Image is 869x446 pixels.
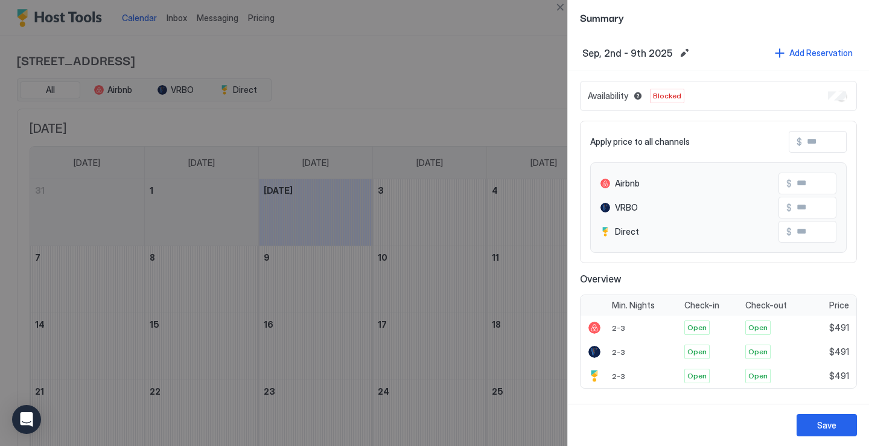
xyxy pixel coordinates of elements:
span: 2-3 [612,372,625,381]
button: Save [797,414,857,436]
span: $ [786,202,792,213]
span: Min. Nights [612,300,655,311]
span: Open [748,322,768,333]
span: $491 [829,346,849,357]
button: Edit date range [677,46,692,60]
button: Blocked dates override all pricing rules and remain unavailable until manually unblocked [631,89,645,103]
span: $ [786,178,792,189]
span: VRBO [615,202,638,213]
div: Add Reservation [789,46,853,59]
div: Open Intercom Messenger [12,405,41,434]
span: Direct [615,226,639,237]
span: Open [687,346,707,357]
div: Save [817,419,836,432]
span: Open [748,371,768,381]
span: 2-3 [612,348,625,357]
span: $491 [829,322,849,333]
span: Open [687,371,707,381]
span: Price [829,300,849,311]
button: Add Reservation [773,45,855,61]
span: Overview [580,273,857,285]
span: $ [797,136,802,147]
span: Open [748,346,768,357]
span: Blocked [653,91,681,101]
span: Check-in [684,300,719,311]
span: Apply price to all channels [590,136,690,147]
span: Open [687,322,707,333]
span: Summary [580,10,857,25]
span: Airbnb [615,178,640,189]
span: 2-3 [612,323,625,333]
span: Availability [588,91,628,101]
span: $ [786,226,792,237]
span: Check-out [745,300,787,311]
span: Sep, 2nd - 9th 2025 [582,47,672,59]
span: $491 [829,371,849,381]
